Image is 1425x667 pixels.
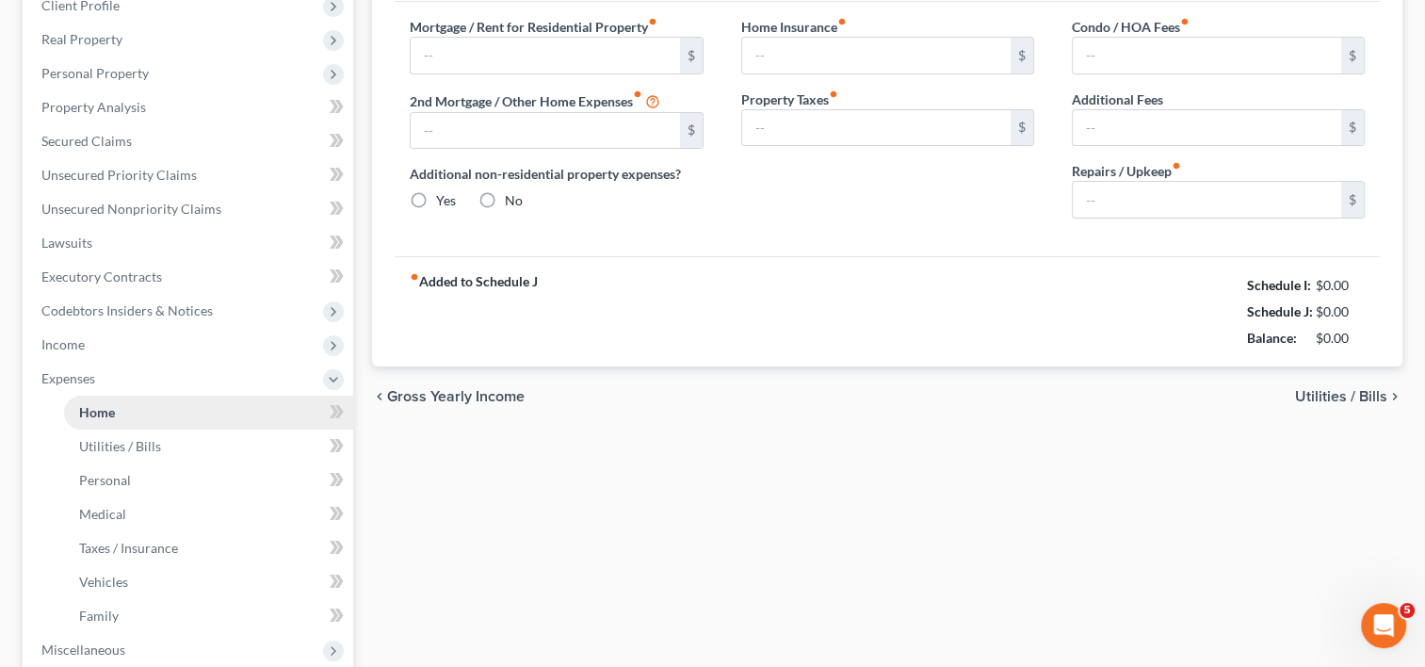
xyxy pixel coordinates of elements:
[372,389,525,404] button: chevron_left Gross Yearly Income
[64,599,353,633] a: Family
[1072,17,1190,37] label: Condo / HOA Fees
[64,497,353,531] a: Medical
[410,272,538,351] strong: Added to Schedule J
[79,540,178,556] span: Taxes / Insurance
[387,389,525,404] span: Gross Yearly Income
[680,38,703,73] div: $
[680,113,703,149] div: $
[41,133,132,149] span: Secured Claims
[1072,89,1163,109] label: Additional Fees
[64,464,353,497] a: Personal
[648,17,657,26] i: fiber_manual_record
[41,268,162,285] span: Executory Contracts
[79,438,161,454] span: Utilities / Bills
[64,531,353,565] a: Taxes / Insurance
[64,565,353,599] a: Vehicles
[64,430,353,464] a: Utilities / Bills
[410,17,657,37] label: Mortgage / Rent for Residential Property
[1316,329,1366,348] div: $0.00
[64,396,353,430] a: Home
[1180,17,1190,26] i: fiber_manual_record
[1247,277,1311,293] strong: Schedule I:
[633,89,642,99] i: fiber_manual_record
[41,235,92,251] span: Lawsuits
[41,167,197,183] span: Unsecured Priority Claims
[1072,161,1181,181] label: Repairs / Upkeep
[41,642,125,658] span: Miscellaneous
[1247,303,1313,319] strong: Schedule J:
[41,370,95,386] span: Expenses
[1341,110,1364,146] div: $
[742,38,1011,73] input: --
[1341,182,1364,218] div: $
[1295,389,1387,404] span: Utilities / Bills
[741,17,847,37] label: Home Insurance
[372,389,387,404] i: chevron_left
[1361,603,1406,648] iframe: Intercom live chat
[1400,603,1415,618] span: 5
[1316,276,1366,295] div: $0.00
[41,65,149,81] span: Personal Property
[1172,161,1181,171] i: fiber_manual_record
[79,472,131,488] span: Personal
[41,336,85,352] span: Income
[1295,389,1402,404] button: Utilities / Bills chevron_right
[41,99,146,115] span: Property Analysis
[410,272,419,282] i: fiber_manual_record
[41,31,122,47] span: Real Property
[505,191,523,210] label: No
[1011,110,1033,146] div: $
[79,506,126,522] span: Medical
[1011,38,1033,73] div: $
[1247,330,1297,346] strong: Balance:
[1073,38,1341,73] input: --
[26,226,353,260] a: Lawsuits
[829,89,838,99] i: fiber_manual_record
[26,158,353,192] a: Unsecured Priority Claims
[26,90,353,124] a: Property Analysis
[79,574,128,590] span: Vehicles
[410,89,660,112] label: 2nd Mortgage / Other Home Expenses
[837,17,847,26] i: fiber_manual_record
[436,191,456,210] label: Yes
[1316,302,1366,321] div: $0.00
[411,38,679,73] input: --
[1387,389,1402,404] i: chevron_right
[41,302,213,318] span: Codebtors Insiders & Notices
[410,164,703,184] label: Additional non-residential property expenses?
[26,192,353,226] a: Unsecured Nonpriority Claims
[26,124,353,158] a: Secured Claims
[79,608,119,624] span: Family
[41,201,221,217] span: Unsecured Nonpriority Claims
[79,404,115,420] span: Home
[1073,110,1341,146] input: --
[1341,38,1364,73] div: $
[741,89,838,109] label: Property Taxes
[742,110,1011,146] input: --
[1073,182,1341,218] input: --
[26,260,353,294] a: Executory Contracts
[411,113,679,149] input: --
